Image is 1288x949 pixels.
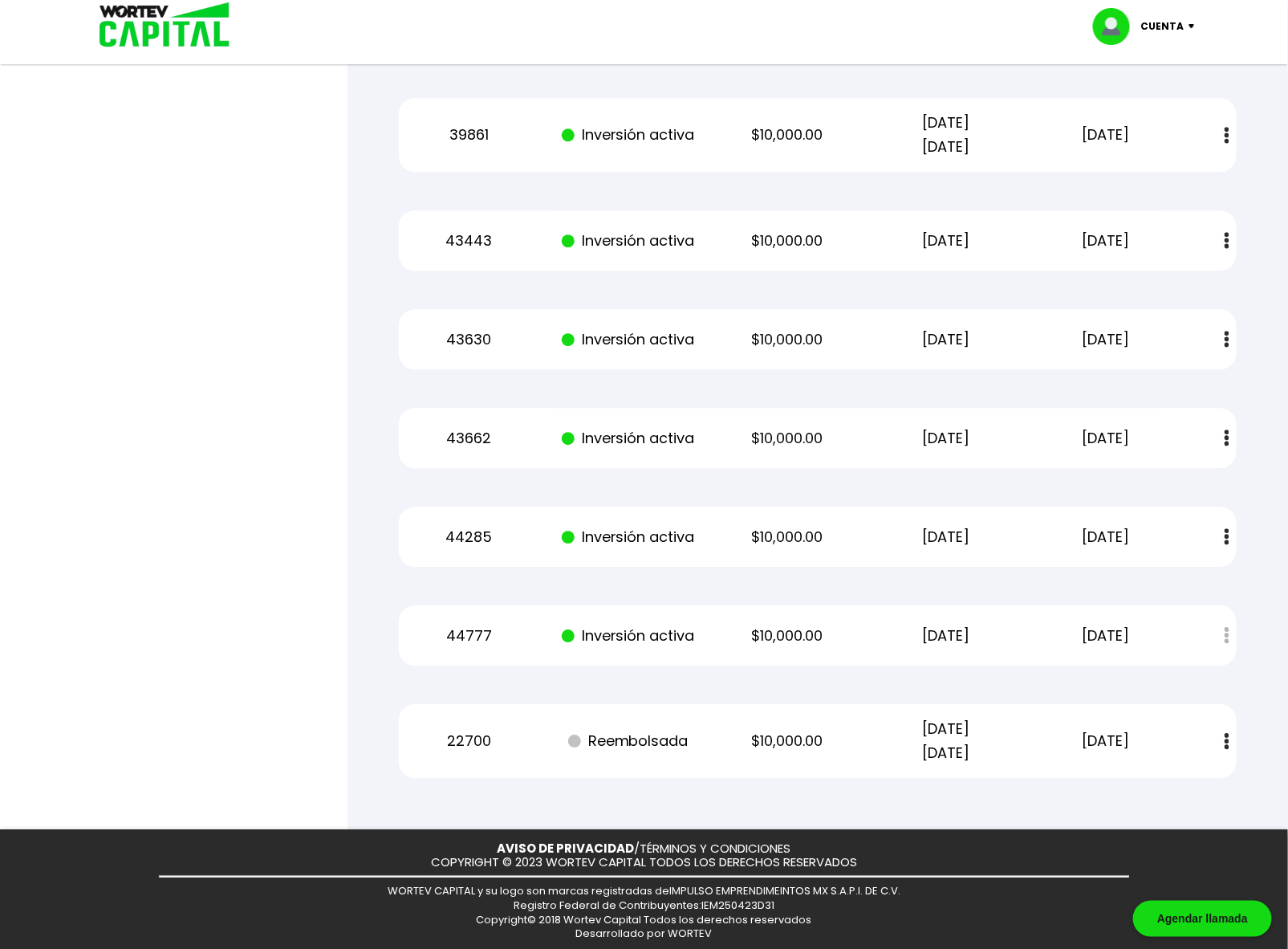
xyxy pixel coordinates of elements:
[402,123,536,147] p: 39861
[561,729,695,753] p: Reembolsada
[721,123,855,147] p: $10,000.00
[1133,901,1272,937] div: Agendar llamada
[561,328,695,352] p: Inversión activa
[561,123,695,147] p: Inversión activa
[721,525,855,549] p: $10,000.00
[1184,24,1206,29] img: icon-down
[498,840,635,857] a: AVISO DE PRIVACIDAD
[1038,123,1172,147] p: [DATE]
[388,883,900,898] span: WORTEV CAPITAL y su logo son marcas registradas de IMPULSO EMPRENDIMEINTOS MX S.A.P.I. DE C.V.
[880,525,1014,549] p: [DATE]
[1038,229,1172,253] p: [DATE]
[721,426,855,450] p: $10,000.00
[880,111,1014,159] p: [DATE] [DATE]
[721,229,855,253] p: $10,000.00
[1141,14,1184,39] p: Cuenta
[880,229,1014,253] p: [DATE]
[402,426,536,450] p: 43662
[561,426,695,450] p: Inversión activa
[1093,8,1141,45] img: profile-image
[1038,624,1172,648] p: [DATE]
[431,856,857,870] p: COPYRIGHT © 2023 WORTEV CAPITAL TODOS LOS DERECHOS RESERVADOS
[402,525,536,549] p: 44285
[1038,729,1172,753] p: [DATE]
[477,912,812,927] span: Copyright© 2018 Wortev Capital Todos los derechos reservados
[402,624,536,648] p: 44777
[561,525,695,549] p: Inversión activa
[880,624,1014,648] p: [DATE]
[402,328,536,352] p: 43630
[721,624,855,648] p: $10,000.00
[1038,426,1172,450] p: [DATE]
[561,624,695,648] p: Inversión activa
[514,898,774,913] span: Registro Federal de Contribuyentes: IEM250423D31
[498,842,791,856] p: /
[1038,525,1172,549] p: [DATE]
[640,840,791,857] a: TÉRMINOS Y CONDICIONES
[880,328,1014,352] p: [DATE]
[721,328,855,352] p: $10,000.00
[880,717,1014,765] p: [DATE] [DATE]
[402,229,536,253] p: 43443
[402,729,536,753] p: 22700
[576,926,713,941] span: Desarrollado por WORTEV
[1038,328,1172,352] p: [DATE]
[561,229,695,253] p: Inversión activa
[880,426,1014,450] p: [DATE]
[721,729,855,753] p: $10,000.00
